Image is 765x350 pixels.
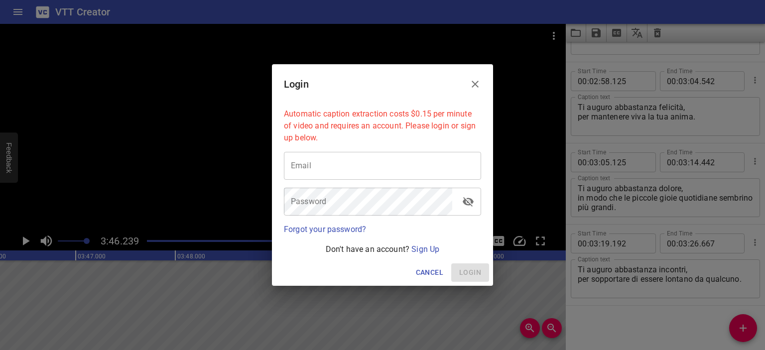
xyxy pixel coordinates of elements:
[284,243,481,255] p: Don't have an account?
[451,263,489,282] span: Please enter your email and password above.
[284,225,366,234] a: Forgot your password?
[284,108,481,144] p: Automatic caption extraction costs $0.15 per minute of video and requires an account. Please logi...
[411,244,439,254] a: Sign Up
[456,190,480,214] button: toggle password visibility
[412,263,447,282] button: Cancel
[416,266,443,279] span: Cancel
[284,76,309,92] h6: Login
[463,72,487,96] button: Close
